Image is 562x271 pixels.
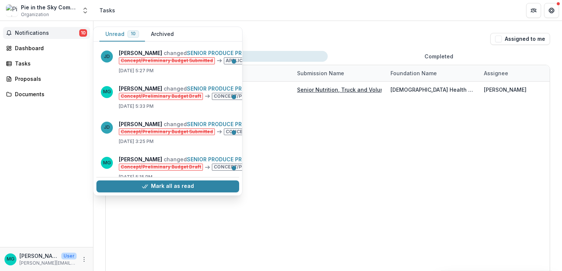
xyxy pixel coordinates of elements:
a: Documents [3,88,90,100]
div: [PERSON_NAME] [484,86,527,94]
div: [DEMOGRAPHIC_DATA] Health Community Health & Well Being [390,86,475,94]
span: Notifications [15,30,79,36]
a: Dashboard [3,42,90,54]
span: Organization [21,11,49,18]
p: changed from [119,85,327,100]
button: Archived [145,27,180,42]
button: Mark all as read [96,180,239,192]
div: Foundation Name [386,69,441,77]
div: Malea Guiriba [7,257,15,262]
button: Unread [99,27,145,42]
a: Senior Nutrition, Truck and Volunteer Coordinator [297,86,427,93]
span: 10 [131,31,136,36]
div: Tasks [99,6,115,14]
nav: breadcrumb [96,5,118,16]
div: Dashboard [15,44,84,52]
a: Tasks [3,57,90,70]
button: Notifications10 [3,27,90,39]
a: SENIOR PRODUCE PROGRAM [187,85,262,92]
p: changed from [119,155,327,171]
div: Type of Task [199,65,293,81]
div: Assignee [479,69,513,77]
button: Assigned to me [490,33,550,45]
a: Proposals [3,73,90,85]
div: Tasks [15,60,84,67]
p: User [61,253,77,259]
button: More [80,255,89,264]
button: Get Help [544,3,559,18]
a: SENIOR PRODUCE PROGRAM [187,50,262,56]
span: 10 [79,29,87,37]
div: Submission Name [293,65,386,81]
div: Submission Name [293,69,349,77]
button: Open entity switcher [80,3,90,18]
a: SENIOR PRODUCE PROGRAM [187,121,262,127]
button: Completed [328,51,550,62]
div: Foundation Name [386,65,479,81]
div: Documents [15,90,84,98]
p: changed from [119,120,326,135]
p: changed from [119,49,280,64]
p: [PERSON_NAME] [19,252,58,260]
a: SENIOR PRODUCE PROGRAM [187,156,262,162]
button: Partners [526,3,541,18]
img: Pie in the Sky Community Alliance [6,4,18,16]
p: [PERSON_NAME][EMAIL_ADDRESS][DOMAIN_NAME] [19,260,77,267]
div: Pie in the Sky Community Alliance [21,3,77,11]
div: Proposals [15,75,84,83]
